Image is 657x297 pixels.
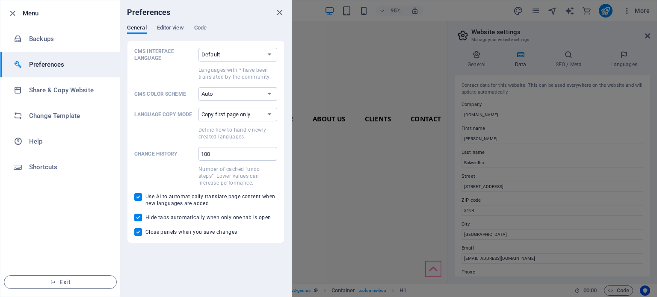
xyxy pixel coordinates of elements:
h6: Preferences [29,59,108,70]
select: Language Copy ModeDefine how to handle newly created languages. [198,108,277,121]
span: Code [194,23,207,35]
p: Language Copy Mode [134,111,195,118]
h6: Shortcuts [29,162,108,172]
h6: Help [29,136,108,147]
span: Hide tabs automatically when only one tab is open [145,214,271,221]
span: Use AI to automatically translate page content when new languages are added [145,193,277,207]
h6: Share & Copy Website [29,85,108,95]
h6: Change Template [29,111,108,121]
a: Help [0,129,120,154]
p: CMS Color Scheme [134,91,195,97]
p: Change history [134,150,195,157]
p: Define how to handle newly created languages. [198,126,277,140]
span: Editor view [157,23,184,35]
span: General [127,23,147,35]
h6: Backups [29,34,108,44]
span: Close panels when you save changes [145,229,237,235]
h6: Menu [23,8,113,18]
h6: Preferences [127,7,171,18]
p: Languages with * have been translated by the community. [198,67,277,80]
select: CMS Color Scheme [198,87,277,101]
input: Change historyNumber of cached “undo steps”. Lower values can increase performance. [198,147,277,161]
div: Preferences [127,24,284,41]
button: Exit [4,275,117,289]
button: close [274,7,284,18]
span: Exit [11,279,109,285]
p: CMS Interface Language [134,48,195,62]
p: Number of cached “undo steps”. Lower values can increase performance. [198,166,277,186]
select: CMS Interface LanguageLanguages with * have been translated by the community. [198,48,277,62]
